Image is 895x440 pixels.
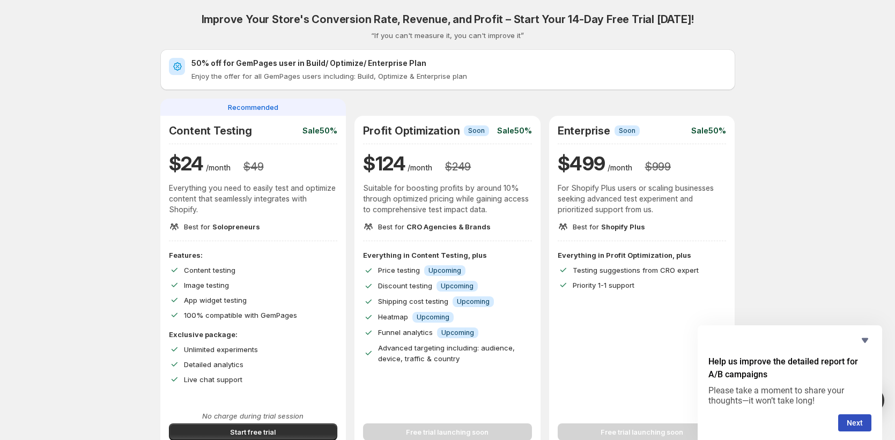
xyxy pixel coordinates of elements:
h2: Help us improve the detailed report for A/B campaigns [708,355,871,381]
h2: 50% off for GemPages user in Build/ Optimize/ Enterprise Plan [191,58,727,69]
span: Heatmap [378,312,408,321]
span: Detailed analytics [184,360,243,369]
span: Testing suggestions from CRO expert [573,266,699,274]
span: Image testing [184,281,229,289]
span: Priority 1-1 support [573,281,634,289]
h1: $ 24 [169,151,204,176]
span: 100% compatible with GemPages [184,311,297,319]
span: Live chat support [184,375,242,384]
p: Best for [184,221,260,232]
h3: $ 49 [243,160,263,173]
span: Soon [619,126,635,135]
p: /month [206,162,231,173]
span: Upcoming [428,266,461,275]
p: Sale 50% [691,125,726,136]
p: Please take a moment to share your thoughts—it won’t take long! [708,385,871,406]
p: Everything you need to easily test and optimize content that seamlessly integrates with Shopify. [169,183,338,215]
div: Help us improve the detailed report for A/B campaigns [708,334,871,431]
h2: Profit Optimization [363,124,460,137]
h1: $ 124 [363,151,405,176]
p: Exclusive package: [169,329,338,340]
p: Everything in Content Testing, plus [363,250,532,260]
p: Everything in Profit Optimization, plus [558,250,727,260]
p: Suitable for boosting profits by around 10% through optimized pricing while gaining access to com... [363,183,532,215]
h3: $ 249 [445,160,471,173]
span: Soon [468,126,485,135]
span: Upcoming [457,297,490,306]
span: Upcoming [441,329,474,337]
span: Upcoming [441,282,474,290]
span: Start free trial [230,427,276,437]
p: Sale 50% [497,125,532,136]
span: CRO Agencies & Brands [406,222,491,231]
h3: $ 999 [645,160,671,173]
h2: Content Testing [169,124,252,137]
span: Solopreneurs [212,222,260,231]
h1: $ 499 [558,151,605,176]
p: Enjoy the offer for all GemPages users including: Build, Optimize & Enterprise plan [191,71,727,81]
span: Funnel analytics [378,328,433,337]
p: Features: [169,250,338,260]
p: No charge during trial session [169,411,338,421]
span: Shipping cost testing [378,297,448,305]
p: “If you can't measure it, you can't improve it” [371,30,524,41]
p: /month [408,162,432,173]
p: For Shopify Plus users or scaling businesses seeking advanced test experiment and prioritized sup... [558,183,727,215]
span: Advanced targeting including: audience, device, traffic & country [378,344,515,363]
p: /month [608,162,632,173]
span: App widget testing [184,296,247,304]
span: Price testing [378,266,420,274]
h2: Enterprise [558,124,610,137]
span: Shopify Plus [601,222,645,231]
span: Unlimited experiments [184,345,258,354]
span: Recommended [228,102,278,113]
button: Next question [838,414,871,431]
button: Hide survey [859,334,871,347]
span: Content testing [184,266,235,274]
span: Discount testing [378,281,432,290]
p: Best for [573,221,645,232]
span: Upcoming [417,313,449,322]
h2: Improve Your Store's Conversion Rate, Revenue, and Profit – Start Your 14-Day Free Trial [DATE]! [202,13,694,26]
p: Best for [378,221,491,232]
p: Sale 50% [302,125,337,136]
